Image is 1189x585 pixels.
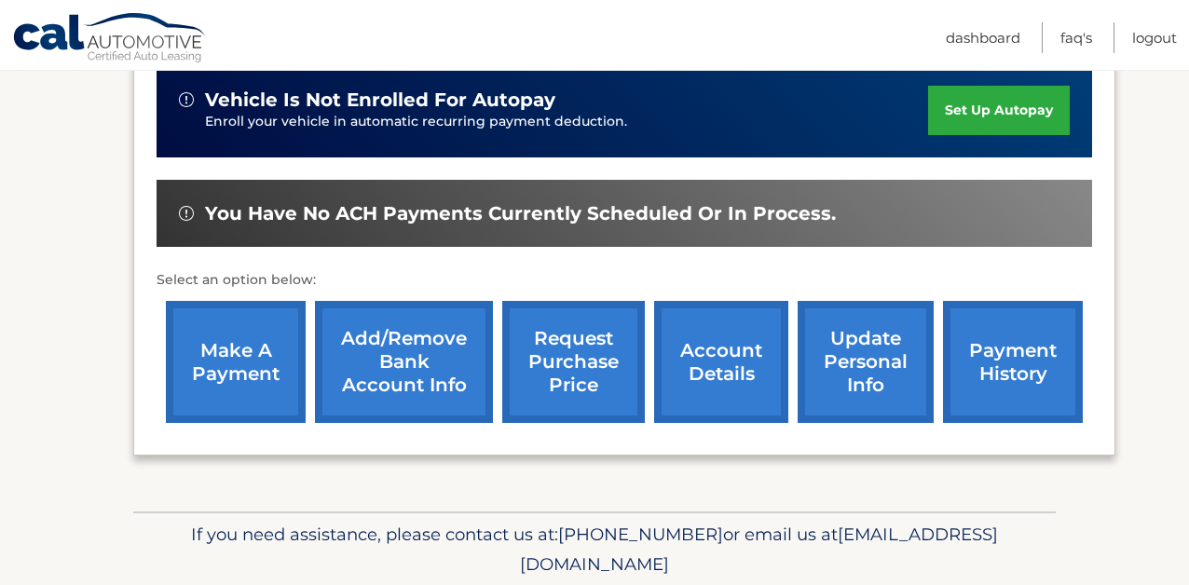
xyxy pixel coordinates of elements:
p: Select an option below: [157,269,1092,292]
p: If you need assistance, please contact us at: or email us at [145,520,1044,579]
span: [PHONE_NUMBER] [558,524,723,545]
a: Cal Automotive [12,12,208,66]
a: make a payment [166,301,306,423]
a: account details [654,301,788,423]
span: You have no ACH payments currently scheduled or in process. [205,202,836,225]
a: Logout [1132,22,1177,53]
img: alert-white.svg [179,92,194,107]
span: vehicle is not enrolled for autopay [205,88,555,112]
a: update personal info [798,301,934,423]
a: set up autopay [928,86,1070,135]
a: Dashboard [946,22,1020,53]
a: request purchase price [502,301,645,423]
img: alert-white.svg [179,206,194,221]
span: [EMAIL_ADDRESS][DOMAIN_NAME] [520,524,998,575]
a: Add/Remove bank account info [315,301,493,423]
a: FAQ's [1060,22,1092,53]
a: payment history [943,301,1083,423]
p: Enroll your vehicle in automatic recurring payment deduction. [205,112,928,132]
